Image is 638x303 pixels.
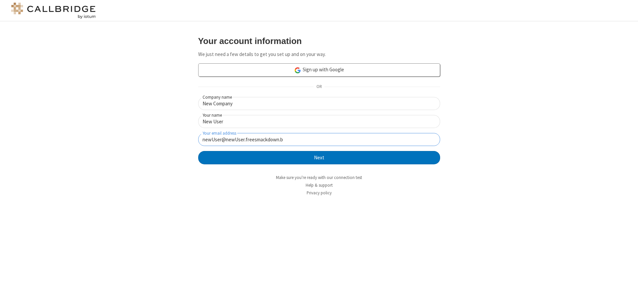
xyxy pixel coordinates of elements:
[198,115,440,128] input: Your name
[198,63,440,77] a: Sign up with Google
[198,97,440,110] input: Company name
[198,51,440,58] p: We just need a few details to get you set up and on your way.
[276,175,362,180] a: Make sure you're ready with our connection test
[198,36,440,46] h3: Your account information
[314,82,324,92] span: OR
[307,190,332,196] a: Privacy policy
[306,182,333,188] a: Help & support
[10,3,97,19] img: logo@2x.png
[198,133,440,146] input: Your email address
[198,151,440,164] button: Next
[294,67,301,74] img: google-icon.png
